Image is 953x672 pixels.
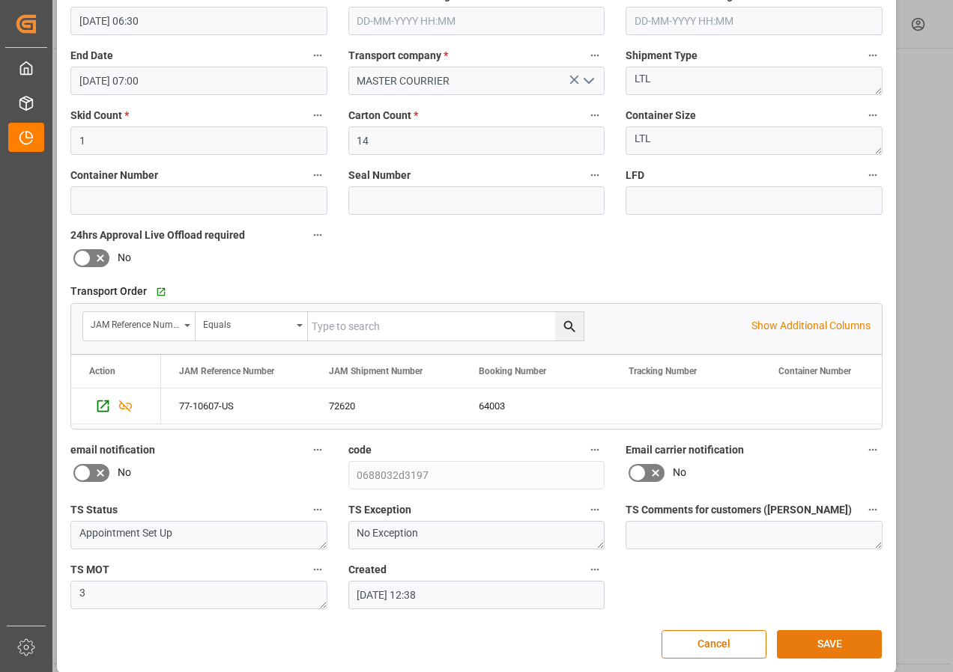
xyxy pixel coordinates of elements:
[329,366,423,376] span: JAM Shipment Number
[585,165,605,185] button: Seal Number
[348,442,372,458] span: code
[863,500,883,519] button: TS Comments for customers ([PERSON_NAME])
[626,108,696,123] span: Container Size
[778,366,851,376] span: Container Number
[479,366,546,376] span: Booking Number
[70,442,155,458] span: email notification
[70,227,245,243] span: 24hrs Approval Live Offload required
[577,70,599,93] button: open menu
[348,502,411,518] span: TS Exception
[70,168,158,183] span: Container Number
[585,500,605,519] button: TS Exception
[308,312,584,340] input: Type to search
[461,388,611,424] div: 64003
[348,521,605,549] textarea: No Exception
[70,7,327,35] input: DD-MM-YYYY HH:MM
[203,314,291,332] div: Equals
[585,106,605,125] button: Carton Count *
[70,502,118,518] span: TS Status
[308,46,327,65] button: End Date
[91,314,179,332] div: JAM Reference Number
[308,500,327,519] button: TS Status
[179,366,274,376] span: JAM Reference Number
[348,7,605,35] input: DD-MM-YYYY HH:MM
[863,106,883,125] button: Container Size
[70,284,147,299] span: Transport Order
[348,108,418,123] span: Carton Count
[777,630,882,659] button: SAVE
[348,48,448,64] span: Transport company
[863,165,883,185] button: LFD
[71,388,161,424] div: Press SPACE to select this row.
[662,630,766,659] button: Cancel
[629,366,697,376] span: Tracking Number
[70,108,129,123] span: Skid Count
[585,560,605,579] button: Created
[348,581,605,609] input: DD-MM-YYYY HH:MM
[311,388,461,424] div: 72620
[555,312,584,340] button: search button
[626,67,883,95] textarea: LTL
[348,168,411,183] span: Seal Number
[626,126,883,155] textarea: LTL
[308,106,327,125] button: Skid Count *
[585,440,605,459] button: code
[118,250,131,266] span: No
[308,440,327,459] button: email notification
[196,312,308,340] button: open menu
[863,46,883,65] button: Shipment Type
[626,502,852,518] span: TS Comments for customers ([PERSON_NAME])
[308,560,327,579] button: TS MOT
[70,67,327,95] input: DD-MM-YYYY HH:MM
[161,388,311,424] div: 77-10607-US
[70,581,327,609] textarea: 3
[70,48,113,64] span: End Date
[118,465,131,480] span: No
[70,562,109,578] span: TS MOT
[83,312,196,340] button: open menu
[863,440,883,459] button: Email carrier notification
[585,46,605,65] button: Transport company *
[308,165,327,185] button: Container Number
[348,562,387,578] span: Created
[89,366,115,376] div: Action
[308,225,327,245] button: 24hrs Approval Live Offload required
[70,521,327,549] textarea: Appointment Set Up
[626,168,644,183] span: LFD
[751,318,871,334] p: Show Additional Columns
[673,465,686,480] span: No
[626,7,883,35] input: DD-MM-YYYY HH:MM
[626,48,698,64] span: Shipment Type
[626,442,744,458] span: Email carrier notification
